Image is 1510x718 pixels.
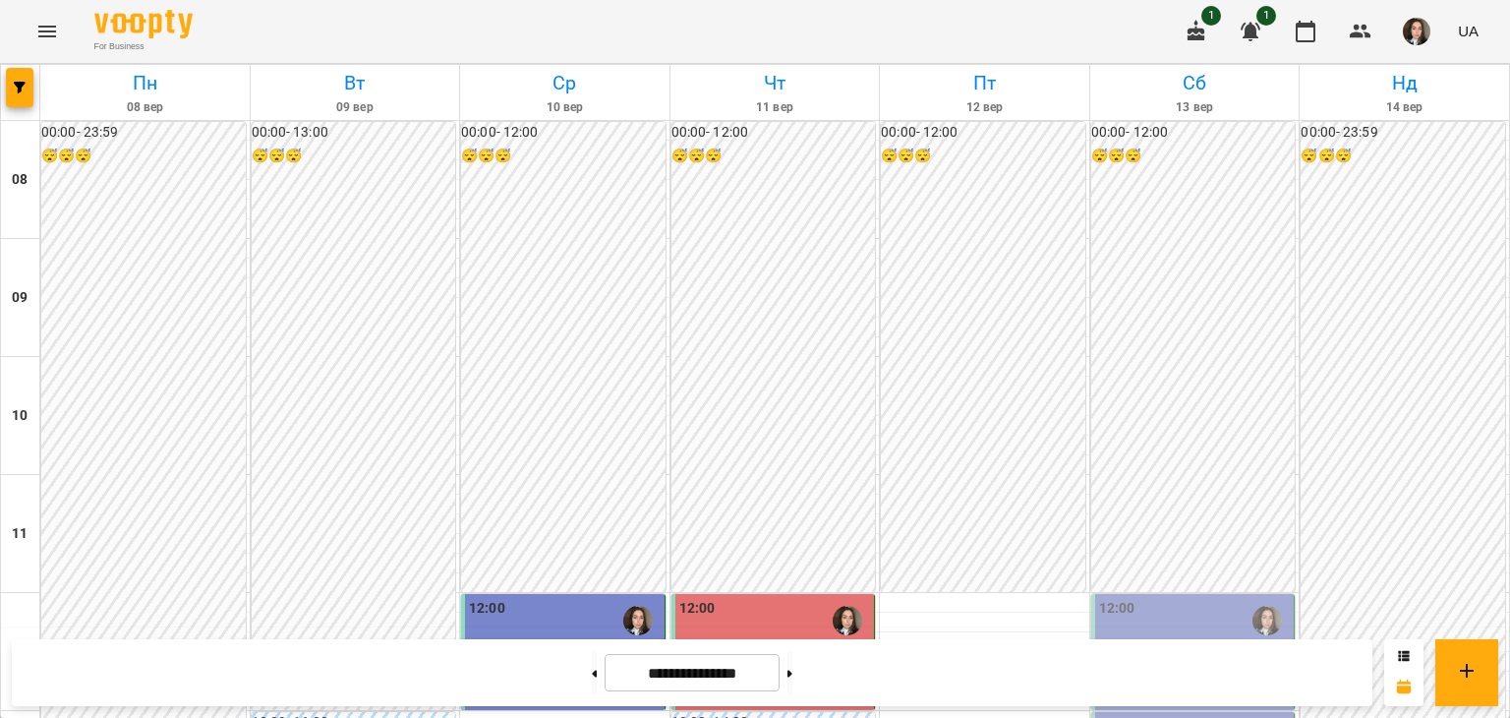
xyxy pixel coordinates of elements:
[1303,68,1506,98] h6: Нд
[254,98,457,117] h6: 09 вер
[1099,598,1135,620] label: 12:00
[41,146,246,167] h6: 😴😴😴
[883,98,1086,117] h6: 12 вер
[1301,122,1505,144] h6: 00:00 - 23:59
[12,405,28,427] h6: 10
[254,68,457,98] h6: Вт
[623,606,653,635] img: Грицюк Анна Андріївна (і)
[469,598,505,620] label: 12:00
[881,122,1085,144] h6: 00:00 - 12:00
[1403,18,1430,45] img: 44d3d6facc12e0fb6bd7f330c78647dd.jfif
[833,606,862,635] img: Грицюк Анна Андріївна (і)
[1093,98,1297,117] h6: 13 вер
[94,40,193,53] span: For Business
[1458,21,1479,41] span: UA
[463,98,667,117] h6: 10 вер
[1303,98,1506,117] h6: 14 вер
[673,68,877,98] h6: Чт
[881,146,1085,167] h6: 😴😴😴
[461,146,666,167] h6: 😴😴😴
[1256,6,1276,26] span: 1
[41,122,246,144] h6: 00:00 - 23:59
[1091,122,1296,144] h6: 00:00 - 12:00
[1093,68,1297,98] h6: Сб
[1091,146,1296,167] h6: 😴😴😴
[461,122,666,144] h6: 00:00 - 12:00
[883,68,1086,98] h6: Пт
[1201,6,1221,26] span: 1
[252,122,456,144] h6: 00:00 - 13:00
[12,523,28,545] h6: 11
[43,68,247,98] h6: Пн
[1450,13,1486,49] button: UA
[94,10,193,38] img: Voopty Logo
[671,146,876,167] h6: 😴😴😴
[1252,606,1282,635] img: Грицюк Анна Андріївна (і)
[252,146,456,167] h6: 😴😴😴
[43,98,247,117] h6: 08 вер
[671,122,876,144] h6: 00:00 - 12:00
[679,598,716,620] label: 12:00
[12,169,28,191] h6: 08
[673,98,877,117] h6: 11 вер
[463,68,667,98] h6: Ср
[12,287,28,309] h6: 09
[24,8,71,55] button: Menu
[1301,146,1505,167] h6: 😴😴😴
